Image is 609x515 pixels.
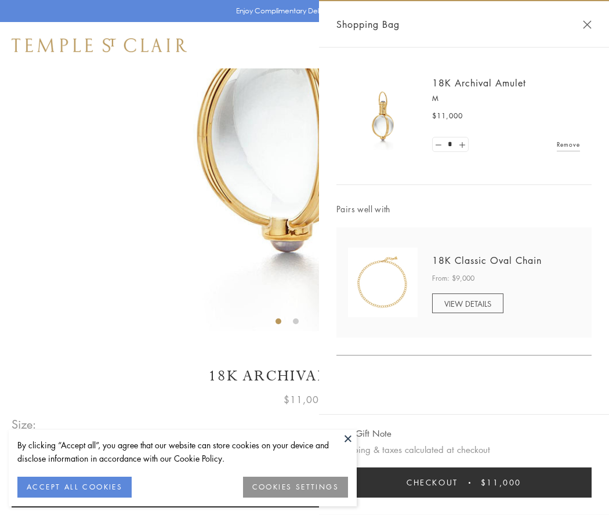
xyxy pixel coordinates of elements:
[557,138,580,151] a: Remove
[17,477,132,498] button: ACCEPT ALL COOKIES
[336,426,391,441] button: Add Gift Note
[12,415,37,434] span: Size:
[336,17,400,32] span: Shopping Bag
[17,438,348,465] div: By clicking “Accept all”, you agree that our website can store cookies on your device and disclos...
[481,476,521,489] span: $11,000
[432,254,542,267] a: 18K Classic Oval Chain
[243,477,348,498] button: COOKIES SETTINGS
[284,392,325,407] span: $11,000
[407,476,458,489] span: Checkout
[236,5,368,17] p: Enjoy Complimentary Delivery & Returns
[12,38,187,52] img: Temple St. Clair
[432,293,503,313] a: VIEW DETAILS
[348,81,418,151] img: 18K Archival Amulet
[336,202,592,216] span: Pairs well with
[432,77,526,89] a: 18K Archival Amulet
[432,273,474,284] span: From: $9,000
[432,93,580,104] p: M
[348,248,418,317] img: N88865-OV18
[433,137,444,152] a: Set quantity to 0
[12,366,597,386] h1: 18K Archival Amulet
[583,20,592,29] button: Close Shopping Bag
[432,110,463,122] span: $11,000
[444,298,491,309] span: VIEW DETAILS
[336,443,592,457] p: Shipping & taxes calculated at checkout
[456,137,467,152] a: Set quantity to 2
[336,467,592,498] button: Checkout $11,000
